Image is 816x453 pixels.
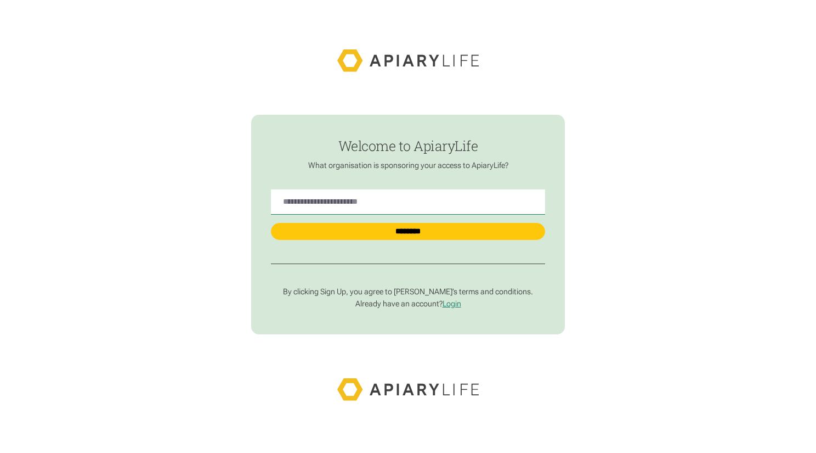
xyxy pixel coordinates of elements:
[271,299,545,309] p: Already have an account?
[251,115,564,334] form: find-employer
[271,161,545,171] p: What organisation is sponsoring your access to ApiaryLife?
[271,287,545,297] p: By clicking Sign Up, you agree to [PERSON_NAME]’s terms and conditions.
[271,138,545,153] h1: Welcome to ApiaryLife
[443,299,461,308] a: Login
